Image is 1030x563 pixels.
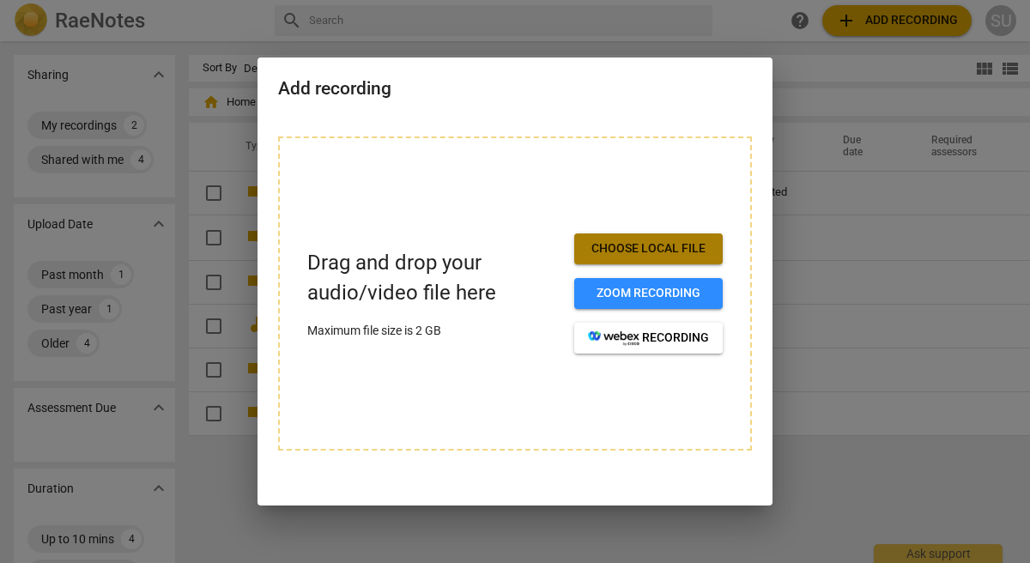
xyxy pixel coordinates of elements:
[278,78,752,100] h2: Add recording
[574,323,723,354] button: recording
[574,233,723,264] button: Choose local file
[588,285,709,302] span: Zoom recording
[588,240,709,257] span: Choose local file
[588,330,709,347] span: recording
[307,248,560,308] p: Drag and drop your audio/video file here
[574,278,723,309] button: Zoom recording
[307,322,560,340] p: Maximum file size is 2 GB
